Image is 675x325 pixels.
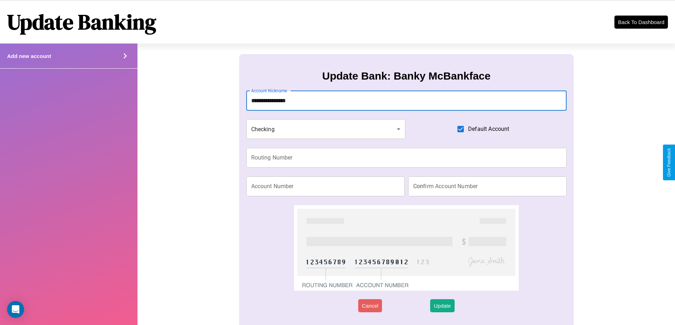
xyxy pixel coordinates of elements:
h3: Update Bank: Banky McBankface [322,70,490,82]
h1: Update Banking [7,7,156,36]
button: Back To Dashboard [614,16,668,29]
span: Default Account [468,125,509,133]
h4: Add new account [7,53,51,59]
div: Open Intercom Messenger [7,301,24,318]
div: Give Feedback [666,148,671,177]
button: Update [430,299,454,312]
div: Checking [246,119,406,139]
label: Account Nickname [251,88,287,94]
button: Cancel [358,299,382,312]
img: check [294,205,518,291]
